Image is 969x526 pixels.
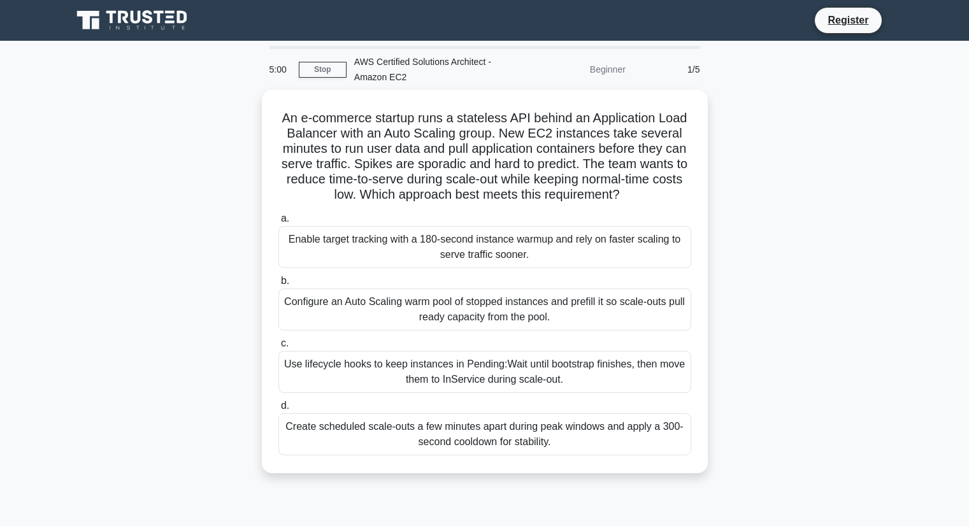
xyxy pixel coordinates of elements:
a: Register [820,12,876,28]
div: Use lifecycle hooks to keep instances in Pending:Wait until bootstrap finishes, then move them to... [278,351,691,393]
span: b. [281,275,289,286]
div: Enable target tracking with a 180-second instance warmup and rely on faster scaling to serve traf... [278,226,691,268]
div: 1/5 [633,57,708,82]
div: Beginner [522,57,633,82]
div: 5:00 [262,57,299,82]
div: Create scheduled scale-outs a few minutes apart during peak windows and apply a 300-second cooldo... [278,413,691,455]
span: d. [281,400,289,411]
h5: An e-commerce startup runs a stateless API behind an Application Load Balancer with an Auto Scali... [277,110,693,203]
div: Configure an Auto Scaling warm pool of stopped instances and prefill it so scale-outs pull ready ... [278,288,691,331]
a: Stop [299,62,347,78]
span: c. [281,338,289,348]
span: a. [281,213,289,224]
div: AWS Certified Solutions Architect - Amazon EC2 [347,49,522,90]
